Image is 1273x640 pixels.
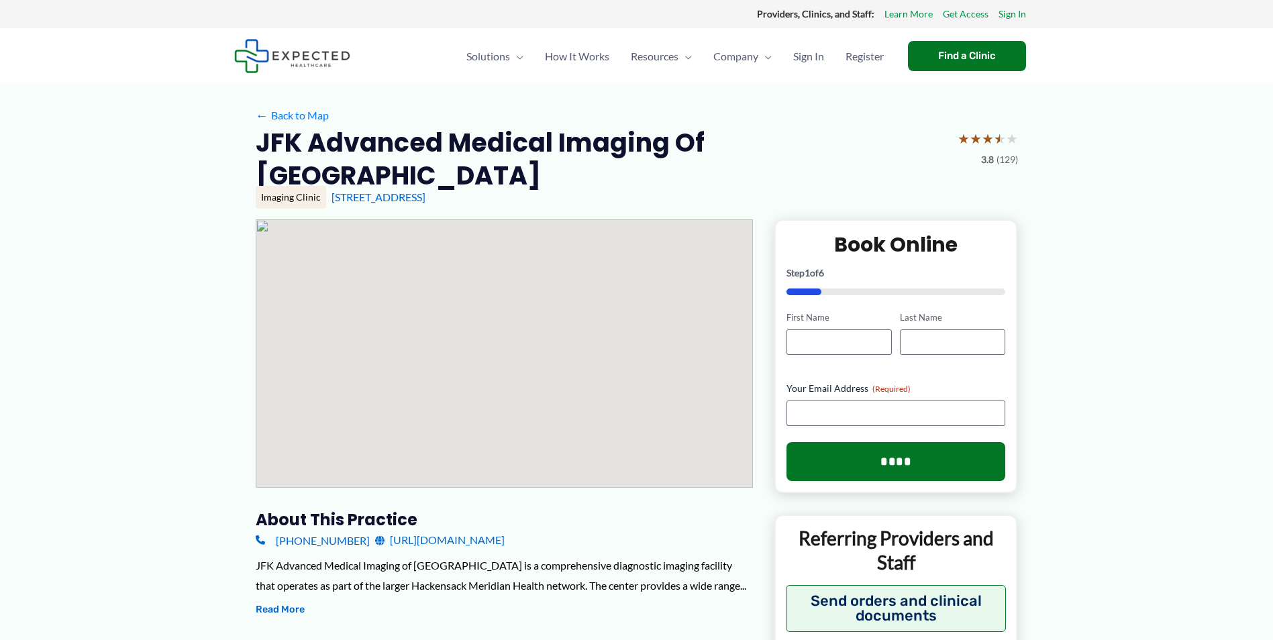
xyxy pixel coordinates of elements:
[786,526,1007,575] p: Referring Providers and Staff
[943,5,988,23] a: Get Access
[713,33,758,80] span: Company
[981,151,994,168] span: 3.8
[786,268,1006,278] p: Step of
[819,267,824,278] span: 6
[782,33,835,80] a: Sign In
[534,33,620,80] a: How It Works
[256,555,753,595] div: JFK Advanced Medical Imaging of [GEOGRAPHIC_DATA] is a comprehensive diagnostic imaging facility ...
[758,33,772,80] span: Menu Toggle
[466,33,510,80] span: Solutions
[234,39,350,73] img: Expected Healthcare Logo - side, dark font, small
[908,41,1026,71] a: Find a Clinic
[1006,126,1018,151] span: ★
[631,33,678,80] span: Resources
[994,126,1006,151] span: ★
[786,231,1006,258] h2: Book Online
[332,191,425,203] a: [STREET_ADDRESS]
[510,33,523,80] span: Menu Toggle
[256,602,305,618] button: Read More
[256,186,326,209] div: Imaging Clinic
[884,5,933,23] a: Learn More
[982,126,994,151] span: ★
[786,585,1007,632] button: Send orders and clinical documents
[456,33,534,80] a: SolutionsMenu Toggle
[757,8,874,19] strong: Providers, Clinics, and Staff:
[786,311,892,324] label: First Name
[545,33,609,80] span: How It Works
[256,126,947,193] h2: JFK Advanced Medical Imaging of [GEOGRAPHIC_DATA]
[375,530,505,550] a: [URL][DOMAIN_NAME]
[958,126,970,151] span: ★
[256,530,370,550] a: [PHONE_NUMBER]
[620,33,703,80] a: ResourcesMenu Toggle
[835,33,895,80] a: Register
[997,151,1018,168] span: (129)
[703,33,782,80] a: CompanyMenu Toggle
[900,311,1005,324] label: Last Name
[999,5,1026,23] a: Sign In
[256,105,329,125] a: ←Back to Map
[793,33,824,80] span: Sign In
[456,33,895,80] nav: Primary Site Navigation
[846,33,884,80] span: Register
[805,267,810,278] span: 1
[970,126,982,151] span: ★
[872,384,911,394] span: (Required)
[678,33,692,80] span: Menu Toggle
[256,109,268,121] span: ←
[786,382,1006,395] label: Your Email Address
[256,509,753,530] h3: About this practice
